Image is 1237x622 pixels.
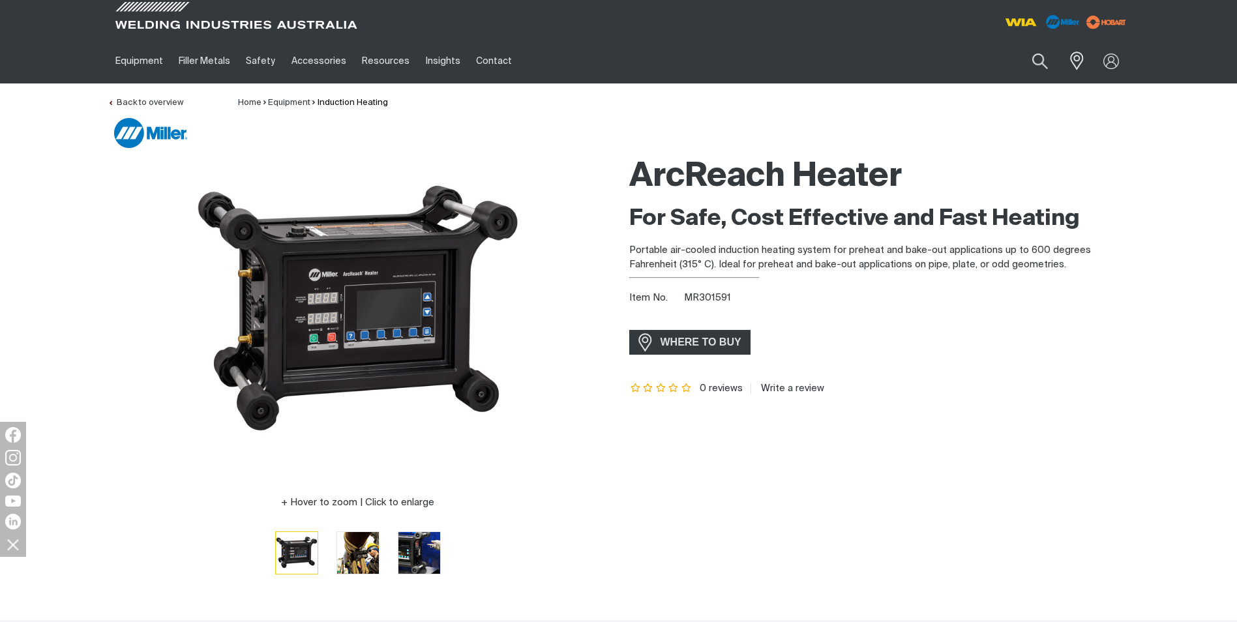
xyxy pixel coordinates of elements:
[336,531,380,574] button: Go to slide 2
[275,531,318,574] button: Go to slide 1
[398,531,441,574] button: Go to slide 3
[268,98,310,107] a: Equipment
[284,38,354,83] a: Accessories
[238,98,261,107] a: Home
[238,96,388,110] nav: Breadcrumb
[652,332,750,353] span: WHERE TO BUY
[684,293,731,303] span: MR301591
[629,243,1130,273] p: Portable air-cooled induction heating system for preheat and bake-out applications up to 600 degr...
[195,149,521,475] img: ArcReach Heater
[629,384,693,393] span: Rating: {0}
[5,514,21,529] img: LinkedIn
[1001,46,1062,76] input: Product name or item number...
[5,473,21,488] img: TikTok
[629,291,682,306] span: Item No.
[318,98,388,107] a: Induction Heating
[5,427,21,443] img: Facebook
[108,38,874,83] nav: Main
[2,533,24,555] img: hide socials
[700,383,743,393] span: 0 reviews
[354,38,417,83] a: Resources
[337,532,379,574] img: ArcReach Heater
[238,38,283,83] a: Safety
[114,118,187,148] img: Miller
[751,383,824,394] a: Write a review
[468,38,520,83] a: Contact
[1082,12,1130,32] img: miller
[629,156,1130,198] h1: ArcReach Heater
[629,330,751,354] a: WHERE TO BUY
[273,495,442,511] button: Hover to zoom | Click to enlarge
[5,496,21,507] img: YouTube
[171,38,238,83] a: Filler Metals
[398,532,440,574] img: ArcReach Heater
[108,38,171,83] a: Equipment
[417,38,468,83] a: Insights
[276,532,318,574] img: ArcReach Heater
[1018,46,1062,76] button: Search products
[5,450,21,466] img: Instagram
[629,205,1130,233] h2: For Safe, Cost Effective and Fast Heating
[108,98,183,107] a: Back to overview of Induction Heating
